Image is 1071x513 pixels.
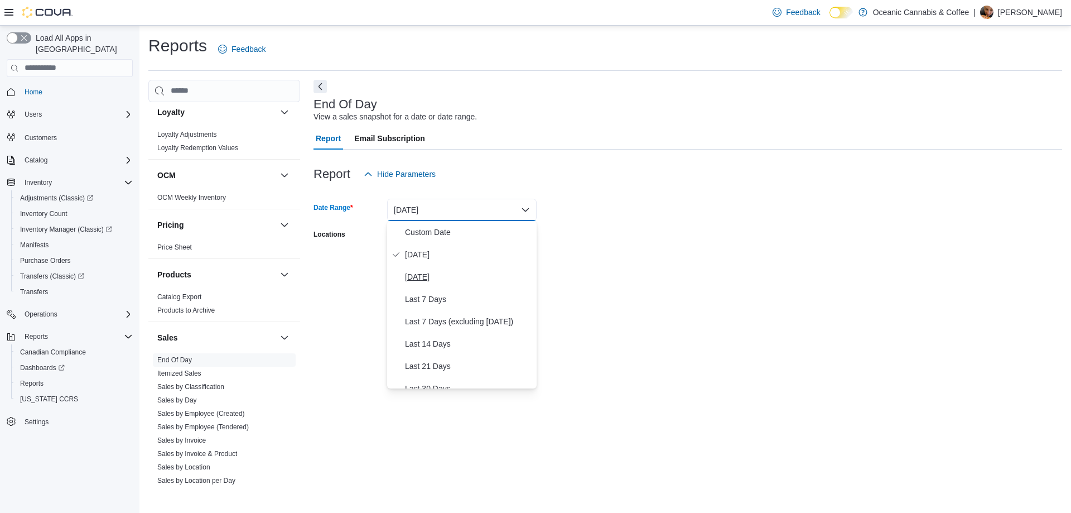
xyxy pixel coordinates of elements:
button: Inventory [20,176,56,189]
div: Products [148,290,300,322]
span: End Of Day [157,356,192,365]
a: Settings [20,415,53,429]
span: Transfers [20,287,48,296]
span: Catalog [25,156,47,165]
button: Loyalty [278,106,291,119]
span: Dashboards [20,363,65,372]
span: Sales by Location per Day [157,476,235,485]
span: Settings [25,418,49,426]
a: Sales by Invoice & Product [157,450,237,458]
span: Feedback [786,7,820,18]
span: Catalog [20,154,133,167]
a: Manifests [16,238,53,252]
span: Price Sheet [157,243,192,252]
h3: Products [157,269,191,280]
a: Sales by Classification [157,383,224,391]
button: Loyalty [157,107,276,118]
span: Sales by Invoice [157,436,206,445]
span: Sales by Classification [157,382,224,391]
span: Users [25,110,42,119]
a: Transfers (Classic) [11,269,137,284]
button: Purchase Orders [11,253,137,269]
span: Itemized Sales [157,369,201,378]
span: Sales by Employee (Created) [157,409,245,418]
div: OCM [148,191,300,209]
div: View a sales snapshot for a date or date range. [313,111,477,123]
a: Dashboards [16,361,69,375]
button: Products [278,268,291,281]
button: Home [2,84,137,100]
span: Feedback [231,44,266,55]
button: Operations [2,306,137,322]
span: Transfers (Classic) [16,270,133,283]
label: Date Range [313,203,353,212]
span: Report [316,127,341,150]
span: Home [25,88,42,97]
button: Next [313,80,327,93]
button: [US_STATE] CCRS [11,391,137,407]
img: Cova [22,7,73,18]
h3: Report [313,167,350,181]
span: Adjustments (Classic) [16,191,133,205]
span: Operations [25,310,57,319]
button: Reports [20,330,52,343]
a: End Of Day [157,356,192,364]
button: Transfers [11,284,137,300]
button: Operations [20,308,62,321]
a: Dashboards [11,360,137,376]
button: Pricing [157,219,276,231]
span: Catalog Export [157,293,201,301]
a: Reports [16,377,48,390]
a: Loyalty Redemption Values [157,144,238,152]
span: Customers [20,130,133,144]
input: Dark Mode [829,7,853,18]
a: Adjustments (Classic) [16,191,98,205]
button: Hide Parameters [359,163,440,185]
span: Last 7 Days [405,293,532,306]
button: Canadian Compliance [11,344,137,360]
button: Pricing [278,218,291,232]
span: Sales by Invoice & Product [157,449,237,458]
button: Inventory Count [11,206,137,222]
p: | [973,6,976,19]
button: [DATE] [387,199,537,221]
a: Sales by Invoice [157,437,206,444]
p: [PERSON_NAME] [998,6,1062,19]
button: Settings [2,414,137,430]
a: Sales by Employee (Created) [157,410,245,418]
a: Catalog Export [157,293,201,301]
a: Transfers [16,285,52,299]
span: Inventory [25,178,52,187]
span: Hide Parameters [377,169,436,180]
a: Price Sheet [157,243,192,251]
span: Last 14 Days [405,337,532,351]
a: Sales by Location [157,463,210,471]
span: Purchase Orders [20,256,71,265]
button: Manifests [11,237,137,253]
a: Products to Archive [157,306,215,314]
span: [DATE] [405,270,532,284]
span: Adjustments (Classic) [20,194,93,203]
a: Itemized Sales [157,370,201,377]
a: Inventory Manager (Classic) [16,223,117,236]
span: Reports [25,332,48,341]
button: Catalog [2,152,137,168]
span: Last 30 Days [405,382,532,395]
span: Reports [20,330,133,343]
button: OCM [157,170,276,181]
span: Last 21 Days [405,359,532,373]
button: Reports [11,376,137,391]
label: Locations [313,230,345,239]
span: Email Subscription [354,127,425,150]
a: Sales by Day [157,396,197,404]
h3: End Of Day [313,98,377,111]
span: Canadian Compliance [20,348,86,357]
a: OCM Weekly Inventory [157,194,226,202]
span: Operations [20,308,133,321]
a: Purchase Orders [16,254,75,267]
span: Last 7 Days (excluding [DATE]) [405,315,532,328]
a: Loyalty Adjustments [157,131,217,138]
